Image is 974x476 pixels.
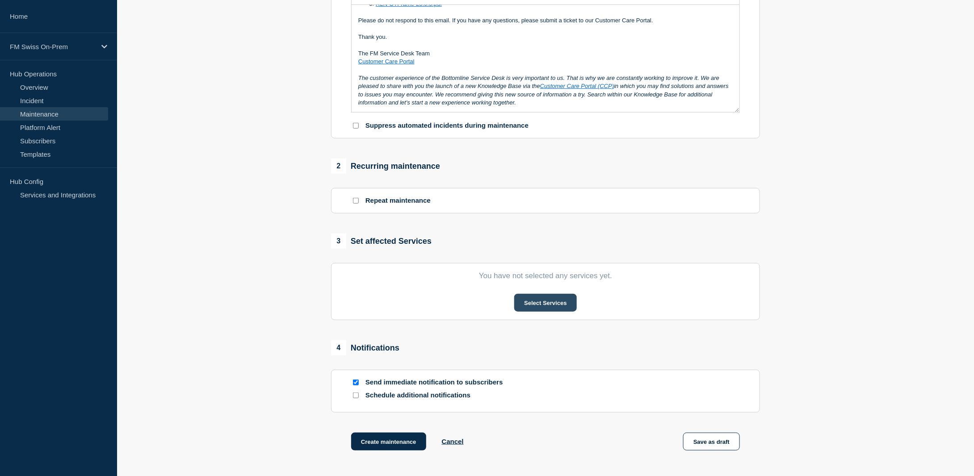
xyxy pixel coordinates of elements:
[683,433,740,451] button: Save as draft
[331,234,346,249] span: 3
[352,5,739,112] div: Message
[351,271,740,280] p: You have not selected any services yet.
[365,196,431,205] p: Repeat maintenance
[442,438,464,445] button: Cancel
[376,0,442,7] a: RLN-GTFrame-25.0.3.pdf
[365,391,508,400] p: Schedule additional notifications
[353,380,359,385] input: Send immediate notification to subscribers
[331,340,346,355] span: 4
[358,75,730,106] em: The customer experience of the Bottomline Service Desk is very important to us. That is why we ar...
[331,159,440,174] div: Recurring maintenance
[331,159,346,174] span: 2
[358,17,733,25] p: Please do not respond to this email. If you have any questions, please submit a ticket to our Cus...
[514,294,576,312] button: Select Services
[358,33,733,41] p: Thank you.
[358,50,733,58] p: The FM Service Desk Team
[331,234,432,249] div: Set affected Services
[365,378,508,387] p: Send immediate notification to subscribers
[540,83,614,89] a: Customer Care Portal (CCP)
[351,433,426,451] button: Create maintenance
[353,198,359,204] input: Repeat maintenance
[331,340,399,355] div: Notifications
[10,43,96,50] p: FM Swiss On-Prem
[365,121,529,130] p: Suppress automated incidents during maintenance
[353,392,359,398] input: Schedule additional notifications
[358,58,415,65] a: Customer Care Portal
[353,123,359,129] input: Suppress automated incidents during maintenance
